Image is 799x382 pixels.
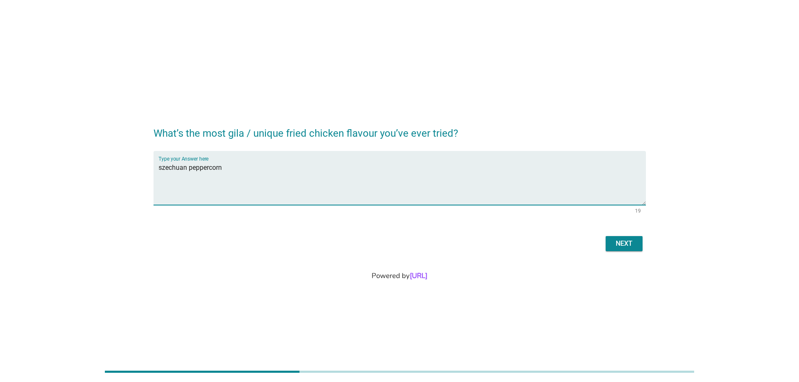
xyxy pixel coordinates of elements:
[606,236,643,251] button: Next
[154,117,646,141] h2: What’s the most gila / unique fried chicken flavour you’ve ever tried?
[159,161,646,205] textarea: Type your Answer here
[410,271,427,281] a: [URL]
[635,208,641,213] div: 19
[612,239,636,249] div: Next
[10,270,789,281] div: Powered by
